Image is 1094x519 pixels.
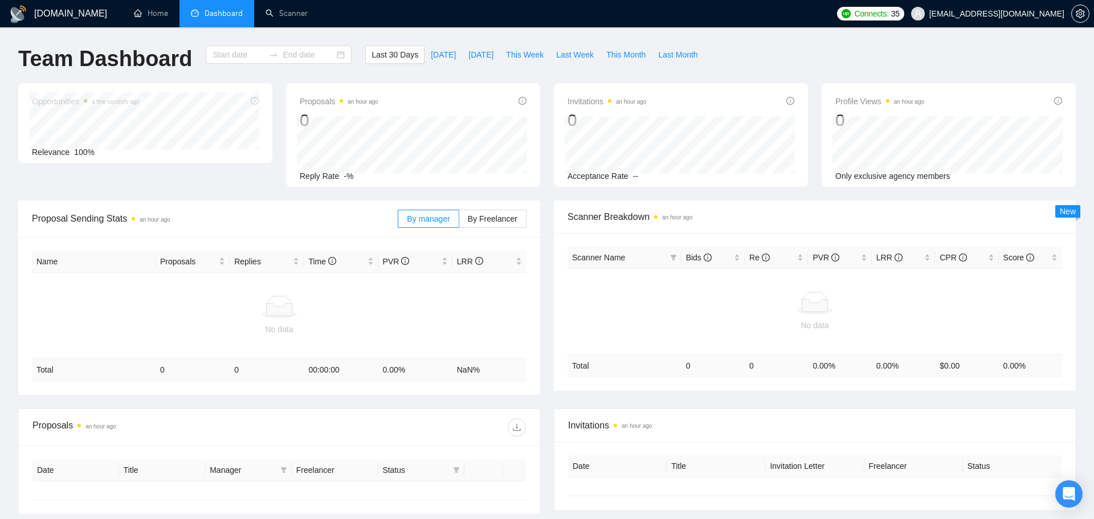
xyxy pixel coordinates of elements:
td: NaN % [452,359,526,381]
span: Invitations [568,418,1062,432]
th: Date [32,459,119,481]
span: filter [278,461,289,479]
div: Open Intercom Messenger [1055,480,1083,508]
span: download [508,423,525,432]
td: 0.00 % [872,354,935,377]
span: Only exclusive agency members [835,171,950,181]
span: info-circle [762,254,770,261]
span: info-circle [959,254,967,261]
span: [DATE] [431,48,456,61]
span: Re [749,253,770,262]
span: Reply Rate [300,171,339,181]
div: 0 [835,109,924,131]
button: [DATE] [424,46,462,64]
th: Status [963,455,1062,477]
span: info-circle [401,257,409,265]
span: info-circle [328,257,336,265]
span: info-circle [704,254,712,261]
span: Proposal Sending Stats [32,211,398,226]
time: an hour ago [662,214,692,220]
span: filter [668,249,679,266]
th: Proposals [156,251,230,273]
th: Invitation Letter [765,455,864,477]
h1: Team Dashboard [18,46,192,72]
span: Last Week [556,48,594,61]
td: Total [568,354,681,377]
span: -% [344,171,353,181]
span: info-circle [831,254,839,261]
span: Invitations [568,95,646,108]
span: filter [670,254,677,261]
td: 0.00 % [999,354,1062,377]
th: Date [568,455,667,477]
span: filter [451,461,462,479]
td: 0 [745,354,808,377]
span: New [1060,207,1076,216]
button: Last Week [550,46,600,64]
button: setting [1071,5,1089,23]
td: 0.00 % [808,354,871,377]
button: This Week [500,46,550,64]
th: Name [32,251,156,273]
button: Last 30 Days [365,46,424,64]
span: Dashboard [205,9,243,18]
span: [DATE] [468,48,493,61]
span: Proposals [300,95,378,108]
span: LRR [876,253,903,262]
button: Last Month [652,46,704,64]
span: -- [633,171,638,181]
span: info-circle [1026,254,1034,261]
div: No data [572,319,1058,332]
button: download [508,418,526,436]
span: Status [382,464,448,476]
td: Total [32,359,156,381]
span: LRR [457,257,483,266]
span: This Month [606,48,646,61]
span: filter [453,467,460,473]
td: 0 [156,359,230,381]
a: searchScanner [266,9,308,18]
span: Scanner Breakdown [568,210,1062,224]
span: dashboard [191,9,199,17]
span: Replies [234,255,291,268]
th: Freelancer [864,455,963,477]
span: swap-right [269,50,278,59]
td: 0 [230,359,304,381]
td: 0 [681,354,745,377]
span: info-circle [519,97,526,105]
span: Proposals [160,255,217,268]
span: Connects: [854,7,888,20]
span: Manager [210,464,276,476]
span: filter [280,467,287,473]
button: This Month [600,46,652,64]
time: an hour ago [140,216,170,223]
img: upwork-logo.png [842,9,851,18]
span: info-circle [475,257,483,265]
span: Scanner Name [572,253,625,262]
a: setting [1071,9,1089,18]
span: to [269,50,278,59]
th: Title [667,455,765,477]
th: Manager [205,459,292,481]
span: By manager [407,214,450,223]
td: 0.00 % [378,359,452,381]
time: an hour ago [85,423,116,430]
time: an hour ago [616,99,646,105]
button: [DATE] [462,46,500,64]
span: Profile Views [835,95,924,108]
div: No data [36,323,522,336]
th: Replies [230,251,304,273]
span: info-circle [895,254,903,261]
span: setting [1072,9,1089,18]
span: info-circle [1054,97,1062,105]
span: 100% [74,148,95,157]
span: Last Month [658,48,697,61]
span: Bids [686,253,712,262]
div: 0 [568,109,646,131]
td: 00:00:00 [304,359,378,381]
span: Score [1003,253,1034,262]
img: logo [9,5,27,23]
input: Start date [213,48,264,61]
span: 35 [891,7,900,20]
th: Title [119,459,206,481]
